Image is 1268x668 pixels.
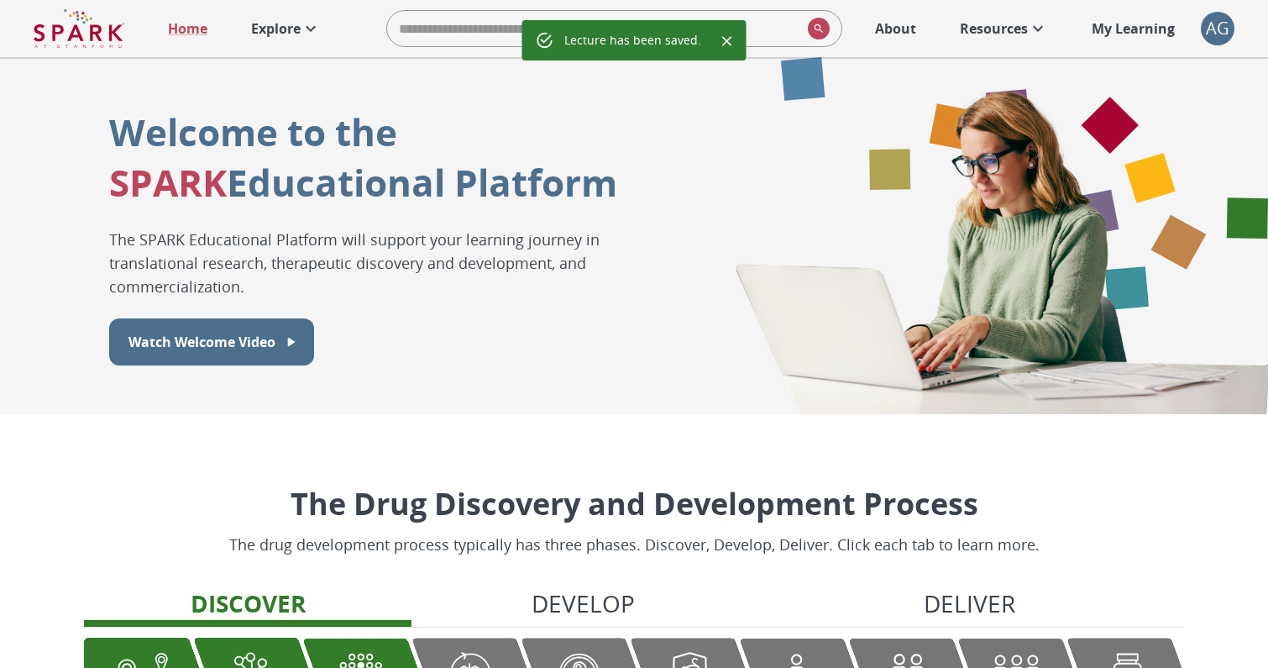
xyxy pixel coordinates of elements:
p: The Drug Discovery and Development Process [229,481,1040,527]
span: SPARK [109,157,227,208]
p: Watch Welcome Video [128,332,275,352]
a: Explore [243,10,329,47]
button: Watch Welcome Video [109,318,314,366]
p: Discover [191,586,306,621]
p: Explore [251,18,301,39]
button: Close [715,29,740,54]
a: Resources [951,10,1056,47]
button: account of current user [1201,12,1234,45]
p: Home [168,18,207,39]
p: The drug development process typically has three phases. Discover, Develop, Deliver. Click each t... [229,534,1040,556]
p: Deliver [924,586,1015,621]
p: Resources [960,18,1028,39]
div: AG [1201,12,1234,45]
img: Logo of SPARK at Stanford [34,8,124,49]
button: search [801,11,830,46]
a: Home [160,10,216,47]
p: About [875,18,916,39]
div: Graphic showing various drug development icons within hexagons fading across the screen [689,57,1268,414]
a: About [867,10,925,47]
div: Lecture has been saved. [564,25,701,55]
p: The SPARK Educational Platform will support your learning journey in translational research, ther... [109,228,689,298]
p: Welcome to the Educational Platform [109,107,617,208]
p: Develop [532,586,635,621]
a: My Learning [1083,10,1184,47]
p: My Learning [1092,18,1175,39]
